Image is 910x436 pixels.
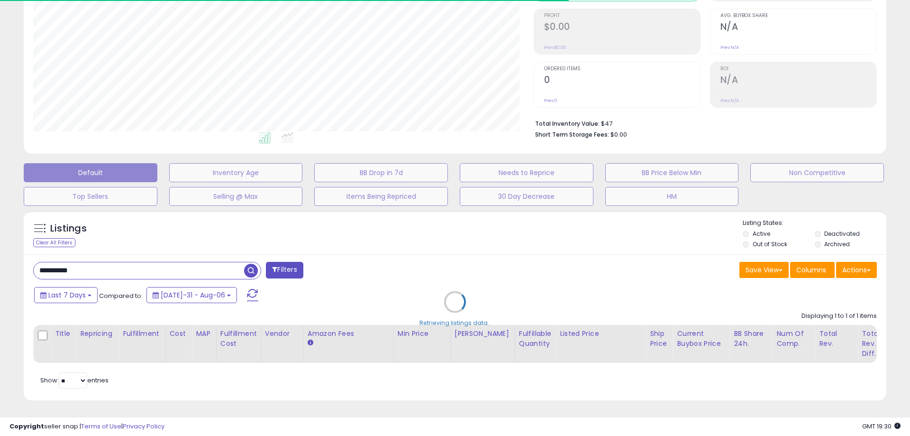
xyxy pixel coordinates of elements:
button: Needs to Reprice [460,163,593,182]
span: Profit [544,13,700,19]
strong: Copyright [9,422,44,431]
div: seller snap | | [9,422,164,431]
button: Default [24,163,157,182]
small: Prev: N/A [720,98,739,103]
small: Prev: 0 [544,98,557,103]
button: 30 Day Decrease [460,187,593,206]
h2: $0.00 [544,21,700,34]
a: Privacy Policy [123,422,164,431]
button: Selling @ Max [169,187,303,206]
b: Total Inventory Value: [535,120,600,128]
a: Terms of Use [81,422,121,431]
span: Avg. Buybox Share [720,13,876,19]
button: Inventory Age [169,163,303,182]
span: ROI [720,66,876,72]
button: BB Price Below Min [605,163,739,182]
button: Non Competitive [750,163,884,182]
h2: 0 [544,74,700,87]
button: Top Sellers [24,187,157,206]
h2: N/A [720,74,876,87]
button: HM [605,187,739,206]
li: $47 [535,117,870,129]
span: 2025-08-15 19:30 GMT [862,422,901,431]
button: Items Being Repriced [314,187,448,206]
small: Prev: $0.00 [544,45,566,50]
span: $0.00 [610,130,627,139]
span: Ordered Items [544,66,700,72]
h2: N/A [720,21,876,34]
div: Retrieving listings data.. [419,318,491,327]
small: Prev: N/A [720,45,739,50]
b: Short Term Storage Fees: [535,130,609,139]
button: BB Drop in 7d [314,163,448,182]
